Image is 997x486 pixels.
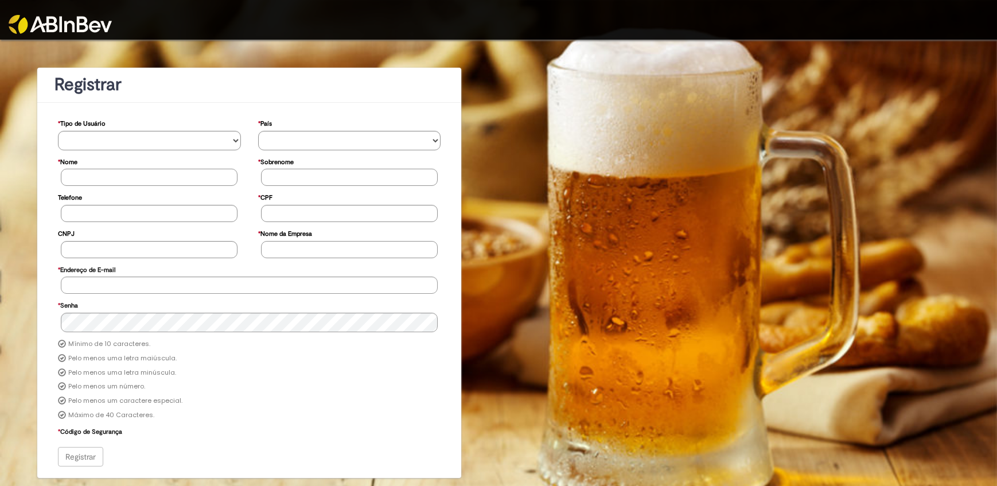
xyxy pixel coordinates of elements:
[54,75,444,94] h1: Registrar
[68,340,150,349] label: Mínimo de 10 caracteres.
[58,188,82,205] label: Telefone
[58,296,78,313] label: Senha
[58,224,75,241] label: CNPJ
[58,422,122,439] label: Código de Segurança
[258,224,312,241] label: Nome da Empresa
[68,382,145,391] label: Pelo menos um número.
[68,411,154,420] label: Máximo de 40 Caracteres.
[68,368,176,378] label: Pelo menos uma letra minúscula.
[58,261,115,277] label: Endereço de E-mail
[258,153,294,169] label: Sobrenome
[58,114,106,131] label: Tipo de Usuário
[9,15,112,34] img: ABInbev-white.png
[68,396,182,406] label: Pelo menos um caractere especial.
[258,188,272,205] label: CPF
[58,153,77,169] label: Nome
[258,114,272,131] label: País
[68,354,177,363] label: Pelo menos uma letra maiúscula.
